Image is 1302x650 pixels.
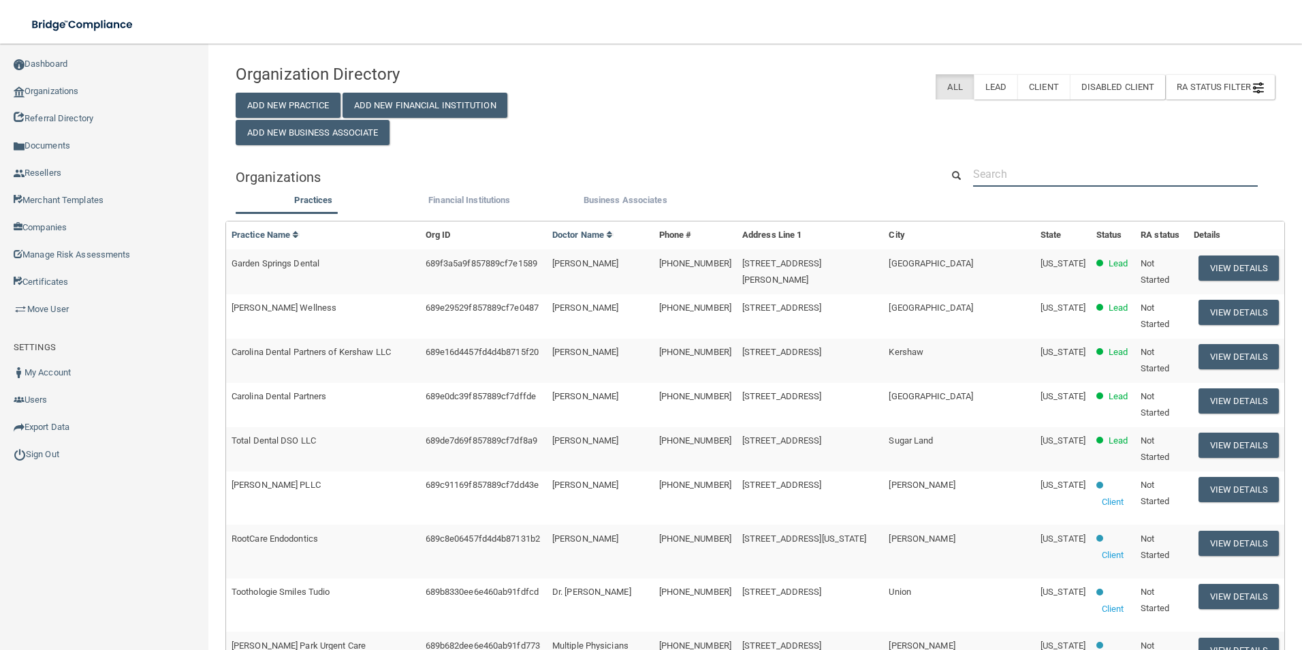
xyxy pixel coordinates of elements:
span: 689e29529f857889cf7e0487 [426,303,539,313]
span: [US_STATE] [1041,303,1085,313]
span: Union [889,587,911,597]
span: Not Started [1141,347,1169,373]
span: [PERSON_NAME] PLLC [232,480,321,490]
span: [STREET_ADDRESS] [742,480,822,490]
label: Lead [974,74,1017,99]
span: [PERSON_NAME] [552,435,618,446]
th: Address Line 1 [737,221,883,249]
th: City [883,221,1035,249]
span: [US_STATE] [1041,258,1085,268]
span: [US_STATE] [1041,533,1085,544]
span: [PERSON_NAME] Wellness [232,303,336,313]
span: RootCare Endodontics [232,533,318,544]
th: RA status [1135,221,1188,249]
span: Total Dental DSO LLC [232,435,316,446]
span: [PERSON_NAME] [552,347,618,357]
span: [PERSON_NAME] [552,480,618,490]
span: [US_STATE] [1041,587,1085,597]
span: Not Started [1141,391,1169,418]
span: 689b8330ee6e460ab91fdfcd [426,587,539,597]
button: View Details [1198,388,1279,414]
span: [PHONE_NUMBER] [659,435,731,446]
span: [STREET_ADDRESS] [742,347,822,357]
label: Client [1017,74,1070,99]
h4: Organization Directory [236,65,569,83]
li: Practices [236,192,392,212]
span: RA Status Filter [1177,82,1264,92]
span: [PHONE_NUMBER] [659,303,731,313]
img: icon-documents.8dae5593.png [14,141,25,152]
p: Client [1102,547,1124,563]
span: 689f3a5a9f857889cf7e1589 [426,258,537,268]
span: [STREET_ADDRESS][US_STATE] [742,533,867,544]
img: briefcase.64adab9b.png [14,303,27,316]
p: Client [1102,494,1124,510]
th: Details [1188,221,1284,249]
span: [US_STATE] [1041,435,1085,446]
span: Not Started [1141,303,1169,329]
th: Phone # [654,221,737,249]
p: Client [1102,601,1124,617]
span: [STREET_ADDRESS][PERSON_NAME] [742,258,822,285]
span: Carolina Dental Partners [232,391,326,401]
button: View Details [1198,300,1279,325]
th: Status [1091,221,1135,249]
span: [PHONE_NUMBER] [659,587,731,597]
span: Garden Springs Dental [232,258,319,268]
button: Add New Practice [236,93,340,118]
span: Dr. [PERSON_NAME] [552,587,631,597]
label: Disabled Client [1070,74,1166,99]
label: Financial Institutions [398,192,541,208]
img: icon-users.e205127d.png [14,394,25,405]
span: [PERSON_NAME] [552,303,618,313]
li: Financial Institutions [392,192,547,212]
button: View Details [1198,433,1279,458]
h5: Organizations [236,170,921,185]
span: [PERSON_NAME] [552,391,618,401]
span: [PERSON_NAME] [552,258,618,268]
span: [PHONE_NUMBER] [659,258,731,268]
span: [US_STATE] [1041,391,1085,401]
img: bridge_compliance_login_screen.278c3ca4.svg [20,11,146,39]
span: [PERSON_NAME] [552,533,618,544]
span: [PHONE_NUMBER] [659,391,731,401]
span: [GEOGRAPHIC_DATA] [889,303,973,313]
img: ic_dashboard_dark.d01f4a41.png [14,59,25,70]
th: Org ID [420,221,547,249]
img: ic_power_dark.7ecde6b1.png [14,448,26,461]
p: Lead [1109,300,1128,316]
a: Practice Name [232,230,300,240]
label: Practices [242,192,385,208]
button: Add New Business Associate [236,120,390,145]
button: View Details [1198,477,1279,502]
label: All [936,74,973,99]
span: 689c91169f857889cf7dd43e [426,480,539,490]
button: Add New Financial Institution [343,93,507,118]
button: View Details [1198,344,1279,369]
span: Not Started [1141,435,1169,462]
span: [PHONE_NUMBER] [659,533,731,544]
span: [US_STATE] [1041,480,1085,490]
span: Practices [294,195,332,205]
img: ic_reseller.de258add.png [14,168,25,179]
p: Lead [1109,388,1128,405]
span: Not Started [1141,258,1169,285]
span: [PERSON_NAME] [889,533,955,544]
span: 689de7d69f857889cf7df8a9 [426,435,537,446]
span: 689e0dc39f857889cf7dffde [426,391,536,401]
span: 689c8e06457fd4d4b87131b2 [426,533,540,544]
span: Carolina Dental Partners of Kershaw LLC [232,347,391,357]
span: [STREET_ADDRESS] [742,303,822,313]
span: [PHONE_NUMBER] [659,347,731,357]
input: Search [973,161,1258,187]
span: [US_STATE] [1041,347,1085,357]
label: Business Associates [554,192,697,208]
span: Toothologie Smiles Tudio [232,587,330,597]
span: Sugar Land [889,435,933,446]
p: Lead [1109,344,1128,360]
span: Financial Institutions [428,195,510,205]
span: Business Associates [584,195,667,205]
span: [PERSON_NAME] [889,480,955,490]
li: Business Associate [547,192,703,212]
span: [STREET_ADDRESS] [742,435,822,446]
